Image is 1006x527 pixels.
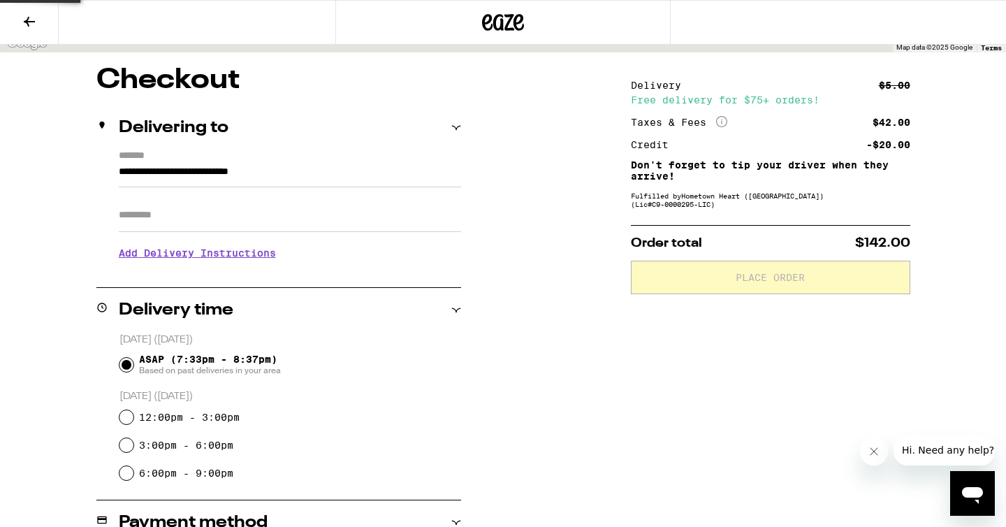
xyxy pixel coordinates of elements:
div: Taxes & Fees [631,116,727,129]
label: 12:00pm - 3:00pm [139,412,240,423]
div: $5.00 [879,80,910,90]
div: Delivery [631,80,691,90]
h1: Checkout [96,66,461,94]
h2: Delivery time [119,302,233,319]
p: [DATE] ([DATE]) [119,390,461,403]
span: Map data ©2025 Google [896,43,972,51]
p: [DATE] ([DATE]) [119,333,461,347]
h2: Delivering to [119,120,228,136]
div: Free delivery for $75+ orders! [631,95,910,105]
span: ASAP (7:33pm - 8:37pm) [139,354,281,376]
span: $142.00 [855,237,910,250]
div: Fulfilled by Hometown Heart ([GEOGRAPHIC_DATA]) (Lic# C9-0000295-LIC ) [631,192,910,208]
p: Don't forget to tip your driver when they arrive! [631,159,910,182]
div: Credit [631,140,678,150]
div: -$20.00 [866,140,910,150]
label: 6:00pm - 9:00pm [139,468,233,479]
span: Based on past deliveries in your area [139,365,281,376]
div: $42.00 [873,117,910,127]
iframe: Message from company [894,435,995,465]
h3: Add Delivery Instructions [119,237,461,269]
label: 3:00pm - 6:00pm [139,440,233,451]
button: Place Order [631,261,910,294]
span: Order total [631,237,702,250]
iframe: Button to launch messaging window [950,471,995,516]
p: We'll contact you at [PHONE_NUMBER] when we arrive [119,269,461,280]
span: Place Order [736,273,805,282]
iframe: Close message [860,438,888,465]
a: Terms [981,43,1002,52]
